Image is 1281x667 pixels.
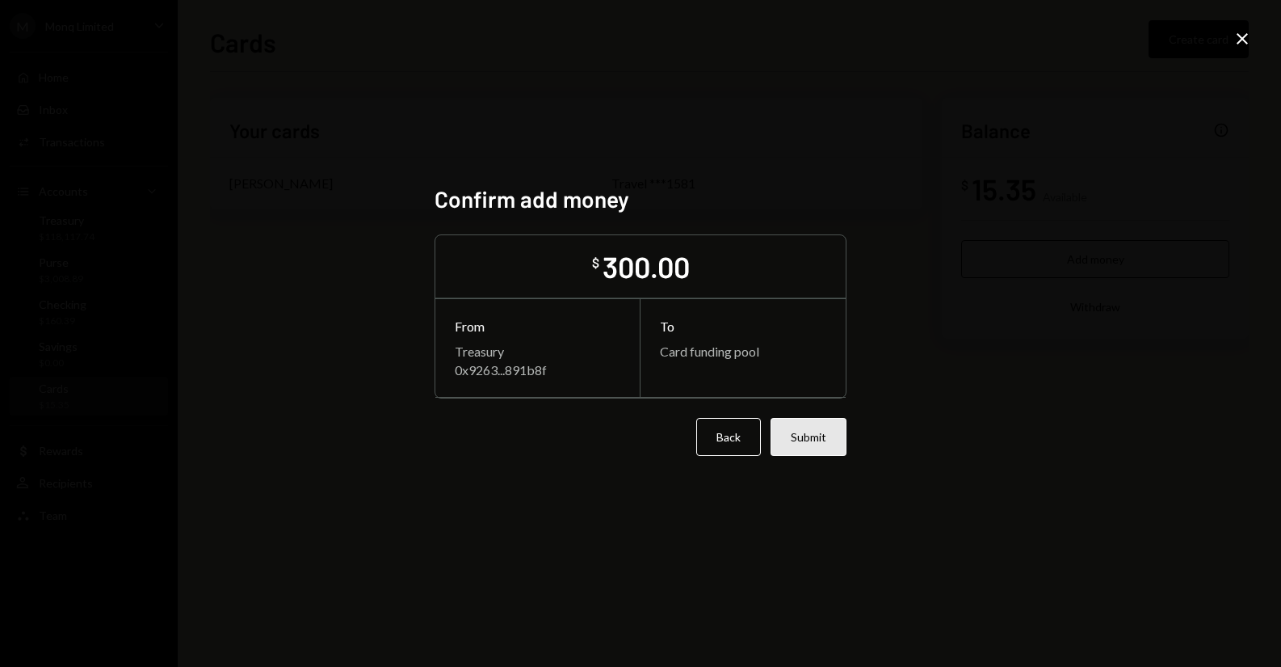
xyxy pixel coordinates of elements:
[771,418,846,456] button: Submit
[696,418,761,456] button: Back
[660,319,826,334] div: To
[592,255,599,271] div: $
[660,344,826,359] div: Card funding pool
[455,362,620,378] div: 0x9263...891b8f
[455,319,620,334] div: From
[603,248,690,285] div: 300.00
[435,184,846,215] h2: Confirm add money
[455,344,620,359] div: Treasury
